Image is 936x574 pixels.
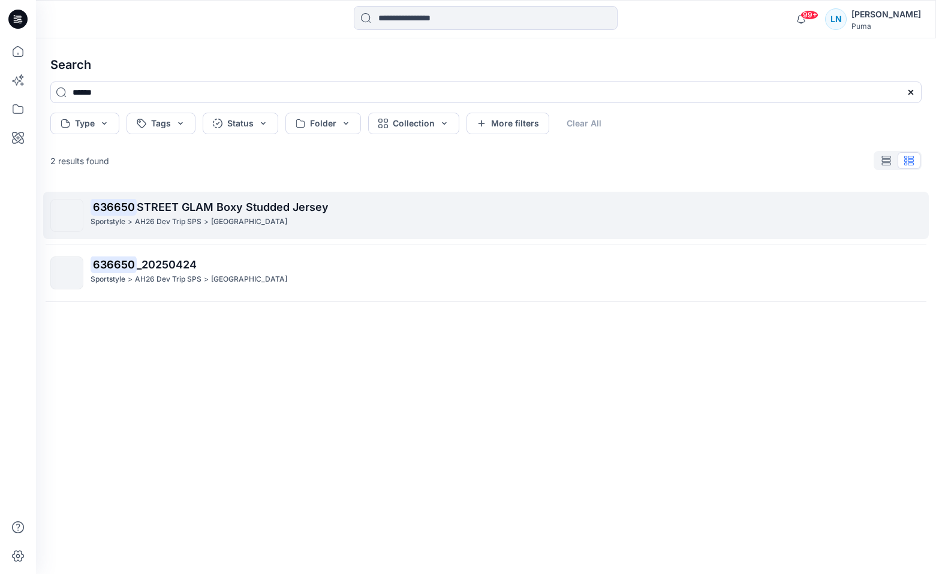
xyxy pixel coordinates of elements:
p: > [204,216,209,228]
button: More filters [467,113,549,134]
a: 636650STREET GLAM Boxy Studded JerseySportstyle>AH26 Dev Trip SPS>[GEOGRAPHIC_DATA] [43,192,929,239]
p: > [128,216,133,228]
div: [PERSON_NAME] [851,7,921,22]
a: 636650_20250424Sportstyle>AH26 Dev Trip SPS>[GEOGRAPHIC_DATA] [43,249,929,297]
button: Folder [285,113,361,134]
p: AH26 Dev Trip SPS [135,216,201,228]
div: LN [825,8,847,30]
span: STREET GLAM Boxy Studded Jersey [137,201,329,213]
p: > [128,273,133,286]
p: 636650 STREET GLAM Boxy Studded Jersey [211,273,287,286]
div: Puma [851,22,921,31]
p: AH26 Dev Trip SPS [135,273,201,286]
p: 636650 STREET GLAM Boxy Studded Jersey [211,216,287,228]
mark: 636650 [91,198,137,215]
button: Status [203,113,278,134]
span: _20250424 [137,258,197,271]
h4: Search [41,48,931,81]
button: Type [50,113,119,134]
span: 99+ [800,10,818,20]
mark: 636650 [91,256,137,273]
button: Tags [127,113,195,134]
p: > [204,273,209,286]
p: Sportstyle [91,216,125,228]
p: Sportstyle [91,273,125,286]
button: Collection [368,113,459,134]
p: 2 results found [50,155,109,167]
